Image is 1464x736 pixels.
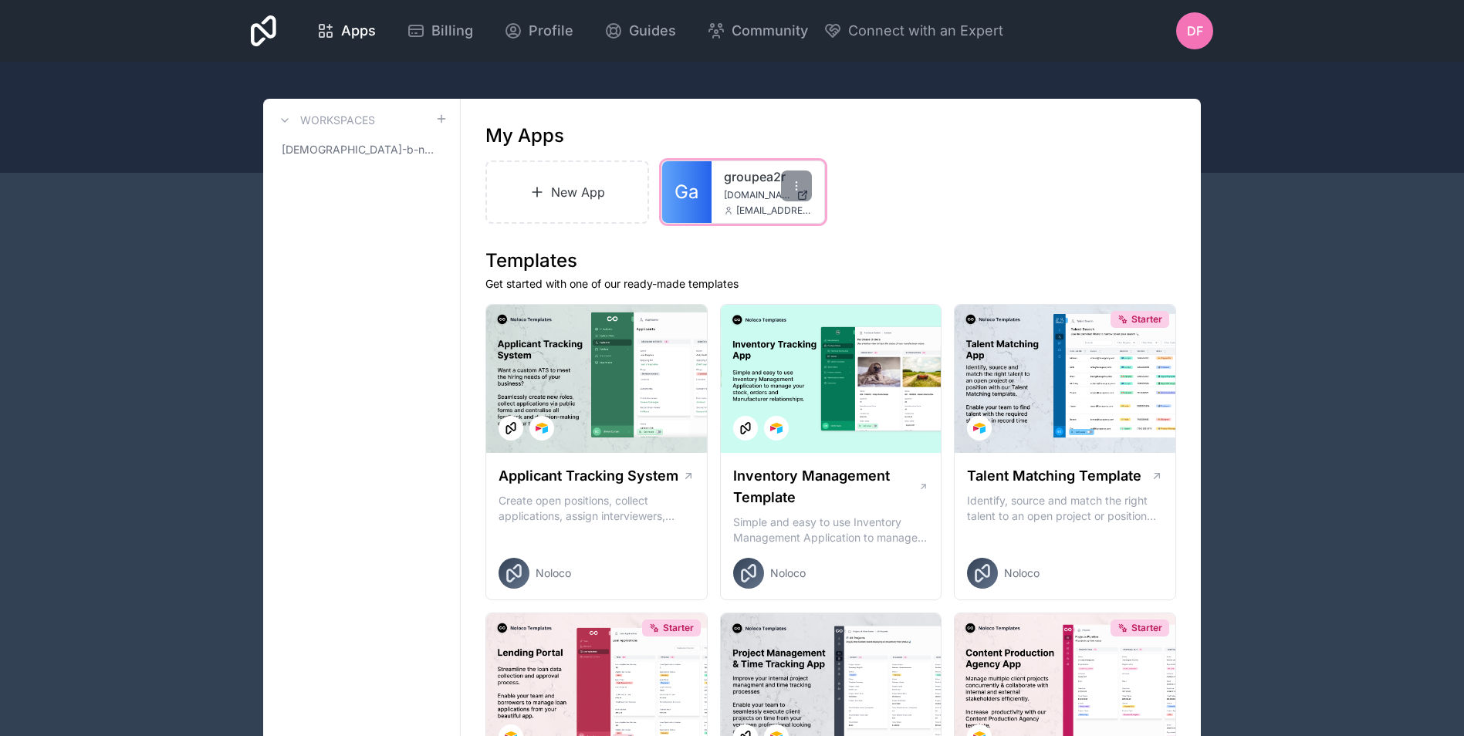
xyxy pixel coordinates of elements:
[662,161,712,223] a: Ga
[1004,566,1040,581] span: Noloco
[485,248,1176,273] h1: Templates
[724,167,812,186] a: groupea2r
[1131,313,1162,326] span: Starter
[1187,22,1203,40] span: DF
[1131,622,1162,634] span: Starter
[485,276,1176,292] p: Get started with one of our ready-made templates
[529,20,573,42] span: Profile
[485,123,564,148] h1: My Apps
[492,14,586,48] a: Profile
[341,20,376,42] span: Apps
[973,422,986,434] img: Airtable Logo
[732,20,808,42] span: Community
[536,566,571,581] span: Noloco
[663,622,694,634] span: Starter
[724,189,812,201] a: [DOMAIN_NAME]
[967,493,1163,524] p: Identify, source and match the right talent to an open project or position with our Talent Matchi...
[592,14,688,48] a: Guides
[431,20,473,42] span: Billing
[276,111,375,130] a: Workspaces
[536,422,548,434] img: Airtable Logo
[736,204,812,217] span: [EMAIL_ADDRESS][DOMAIN_NAME]
[304,14,388,48] a: Apps
[499,493,695,524] p: Create open positions, collect applications, assign interviewers, centralise candidate feedback a...
[276,136,448,164] a: [DEMOGRAPHIC_DATA]-b-ni-fio-ngaindiro
[770,566,806,581] span: Noloco
[629,20,676,42] span: Guides
[733,515,929,545] p: Simple and easy to use Inventory Management Application to manage your stock, orders and Manufact...
[675,180,698,204] span: Ga
[733,465,918,508] h1: Inventory Management Template
[848,20,1003,42] span: Connect with an Expert
[770,422,783,434] img: Airtable Logo
[967,465,1141,487] h1: Talent Matching Template
[282,142,435,157] span: [DEMOGRAPHIC_DATA]-b-ni-fio-ngaindiro
[823,20,1003,42] button: Connect with an Expert
[394,14,485,48] a: Billing
[300,113,375,128] h3: Workspaces
[499,465,678,487] h1: Applicant Tracking System
[485,160,649,224] a: New App
[724,189,790,201] span: [DOMAIN_NAME]
[695,14,820,48] a: Community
